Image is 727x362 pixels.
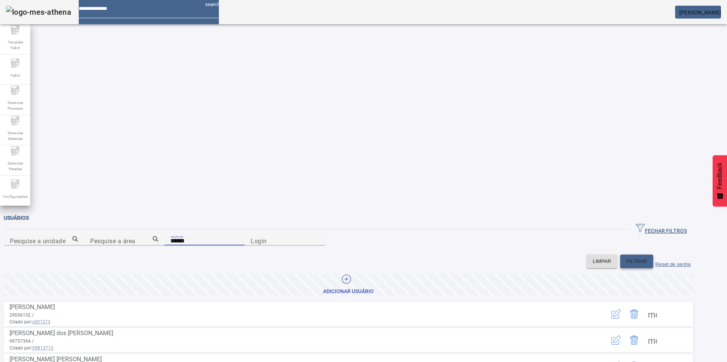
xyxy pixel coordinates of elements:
span: Criado por: [9,345,577,351]
span: c001273 [32,319,50,325]
button: Delete [625,331,643,349]
span: Usuários [4,215,29,221]
span: Gerenciar Materiais [4,128,27,144]
mat-label: Login [251,237,267,244]
span: [PERSON_NAME] dos [PERSON_NAME] [9,329,113,337]
label: Reset de senha [655,261,691,267]
button: Reset de senha [653,255,693,268]
span: [PERSON_NAME] [9,303,55,311]
span: 29036152 / [9,312,34,318]
span: FECHAR FILTROS [636,224,687,235]
span: Feedback [716,163,723,189]
span: Gerenciar Processo [4,98,27,113]
button: Feedback - Mostrar pesquisa [713,155,727,207]
input: Number [90,236,158,245]
span: Gerenciar Paradas [4,158,27,174]
mat-label: Nome [170,233,183,238]
span: Configurações [0,191,30,202]
mat-label: Pesquise a área [90,237,136,244]
button: LIMPAR [587,255,617,268]
button: Mais [643,305,661,323]
button: Adicionar Usuário [4,274,693,296]
span: 99813715 [32,345,53,351]
span: 99737394 / [9,339,34,344]
span: LIMPAR [593,258,611,265]
mat-label: Pesquise a unidade [10,237,66,244]
button: FILTRAR [620,255,653,268]
input: Number [10,236,78,245]
span: [PERSON_NAME] [679,9,721,16]
button: FECHAR FILTROS [630,222,693,236]
button: Delete [625,305,643,323]
span: Fabril [8,70,22,81]
img: logo-mes-athena [6,6,71,18]
span: FILTRAR [626,258,647,265]
span: Template Fabril [4,37,27,53]
span: Criado por: [9,318,577,325]
div: Adicionar Usuário [323,288,374,295]
button: Mais [643,331,661,349]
